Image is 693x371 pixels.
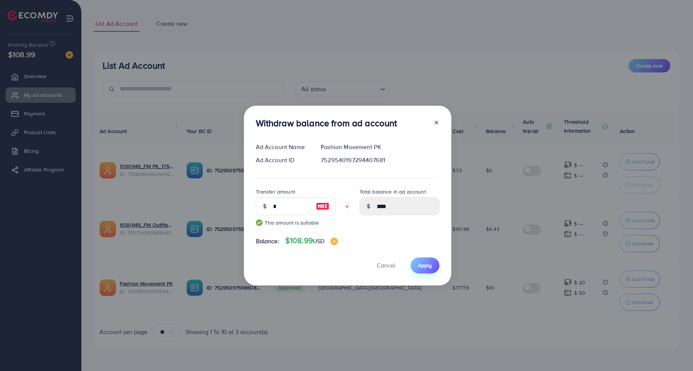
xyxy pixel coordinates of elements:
[330,238,338,245] img: image
[315,156,445,164] div: 7529540197294407681
[661,337,687,365] iframe: Chat
[256,219,263,226] img: guide
[256,237,279,245] span: Balance:
[250,156,315,164] div: Ad Account ID
[250,143,315,151] div: Ad Account Name
[256,188,295,195] label: Transfer amount
[377,261,395,269] span: Cancel
[256,118,397,129] h3: Withdraw balance from ad account
[316,202,329,211] img: image
[315,143,445,151] div: Fashion Movement PK
[313,237,324,245] span: USD
[367,257,405,273] button: Cancel
[360,188,426,195] label: Total balance in ad account
[411,257,439,273] button: Apply
[256,219,336,226] small: This amount is suitable
[418,262,432,269] span: Apply
[285,236,338,245] h4: $108.99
